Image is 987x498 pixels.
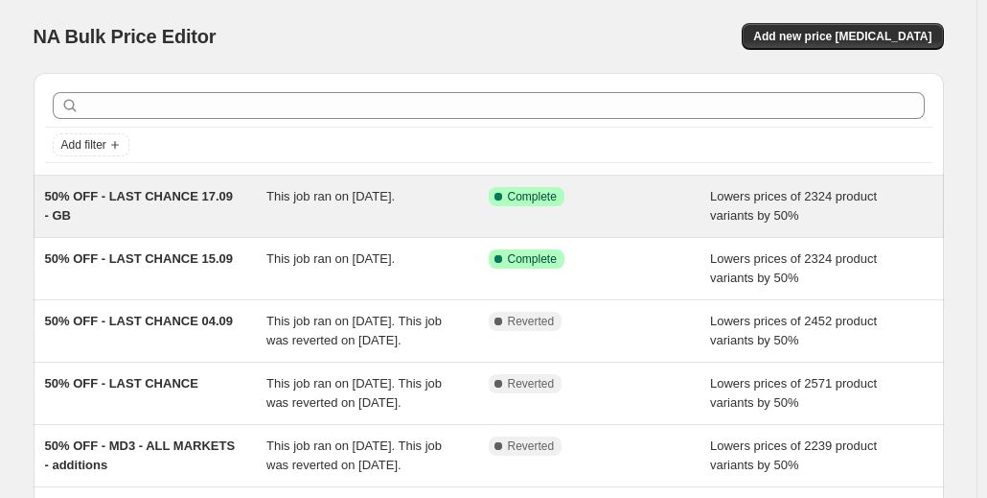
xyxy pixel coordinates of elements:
span: Complete [508,251,557,267]
span: 50% OFF - LAST CHANCE [45,376,198,391]
span: Add filter [61,137,106,153]
span: Lowers prices of 2324 product variants by 50% [710,189,877,223]
span: Lowers prices of 2239 product variants by 50% [710,439,877,472]
span: NA Bulk Price Editor [34,26,217,47]
span: Reverted [508,314,555,329]
span: Lowers prices of 2324 product variants by 50% [710,251,877,285]
button: Add new price [MEDICAL_DATA] [742,23,943,50]
span: 50% OFF - LAST CHANCE 04.09 [45,314,234,328]
span: 50% OFF - LAST CHANCE 15.09 [45,251,234,266]
span: This job ran on [DATE]. [266,251,395,266]
span: This job ran on [DATE]. This job was reverted on [DATE]. [266,314,442,347]
span: This job ran on [DATE]. This job was reverted on [DATE]. [266,376,442,410]
span: 50% OFF - LAST CHANCE 17.09 - GB [45,189,234,223]
span: Lowers prices of 2571 product variants by 50% [710,376,877,410]
span: Reverted [508,439,555,454]
span: Lowers prices of 2452 product variants by 50% [710,314,877,347]
span: 50% OFF - MD3 - ALL MARKETS - additions [45,439,236,472]
button: Add filter [53,133,129,156]
span: This job ran on [DATE]. [266,189,395,203]
span: Add new price [MEDICAL_DATA] [753,29,931,44]
span: Complete [508,189,557,204]
span: This job ran on [DATE]. This job was reverted on [DATE]. [266,439,442,472]
span: Reverted [508,376,555,391]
